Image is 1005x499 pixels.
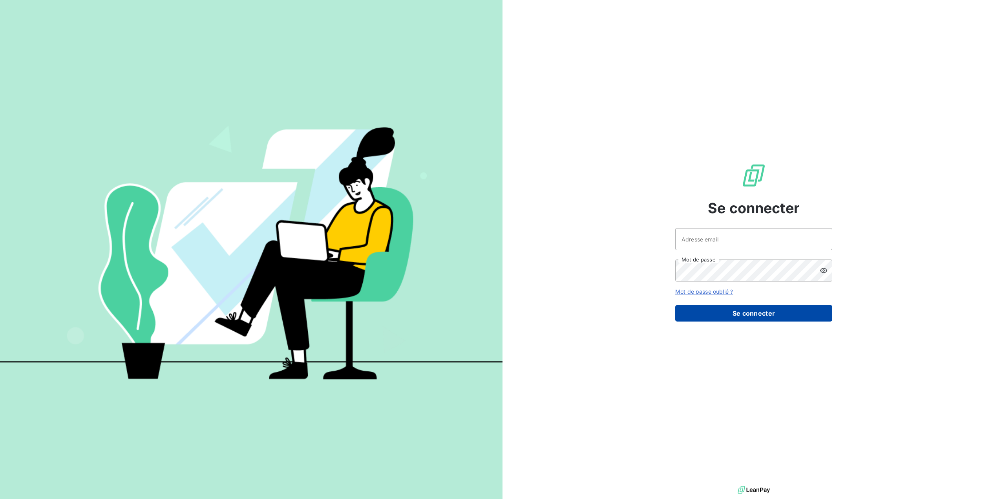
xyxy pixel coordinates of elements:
[741,163,766,188] img: Logo LeanPay
[675,305,832,322] button: Se connecter
[675,288,733,295] a: Mot de passe oublié ?
[675,228,832,250] input: placeholder
[738,484,770,496] img: logo
[708,197,800,219] span: Se connecter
